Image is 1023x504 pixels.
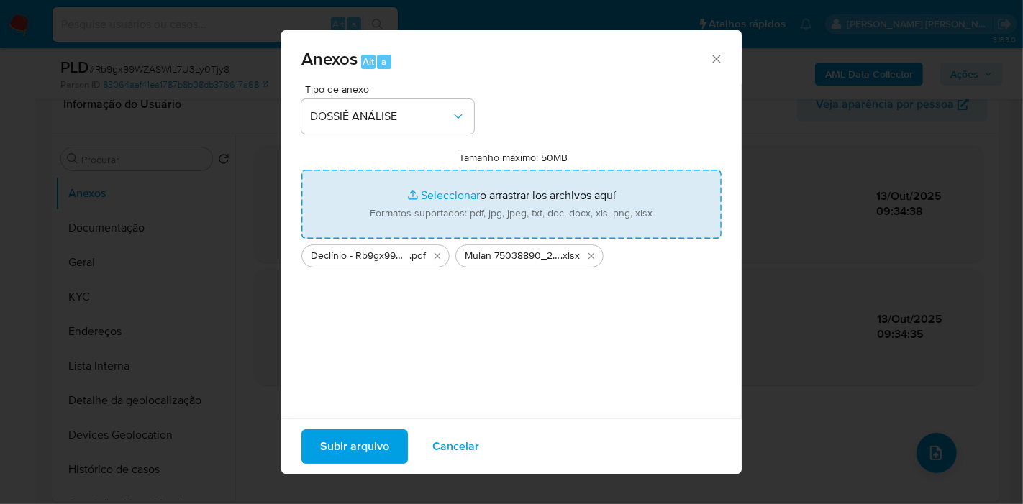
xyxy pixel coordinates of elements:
span: .xlsx [560,249,580,263]
button: Cerrar [709,52,722,65]
span: .pdf [409,249,426,263]
span: Subir arquivo [320,431,389,462]
span: a [381,55,386,68]
span: Cancelar [432,431,479,462]
span: Mulan 75038890_2025_10_13_09_40_08 [465,249,560,263]
label: Tamanho máximo: 50MB [460,151,568,164]
button: DOSSIÊ ANÁLISE [301,99,474,134]
span: Declínio - Rb9gx99WZASWIL7U3Ly0Tjy8 - CPF 05033437909 - [PERSON_NAME] [311,249,409,263]
button: Eliminar Mulan 75038890_2025_10_13_09_40_08.xlsx [583,247,600,265]
span: Anexos [301,46,358,71]
button: Eliminar Declínio - Rb9gx99WZASWIL7U3Ly0Tjy8 - CPF 05033437909 - LUCIANO LAZZARETTI.pdf [429,247,446,265]
button: Subir arquivo [301,429,408,464]
span: DOSSIÊ ANÁLISE [310,109,451,124]
ul: Archivos seleccionados [301,239,722,267]
button: Cancelar [414,429,498,464]
span: Tipo de anexo [305,84,478,94]
span: Alt [363,55,374,68]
